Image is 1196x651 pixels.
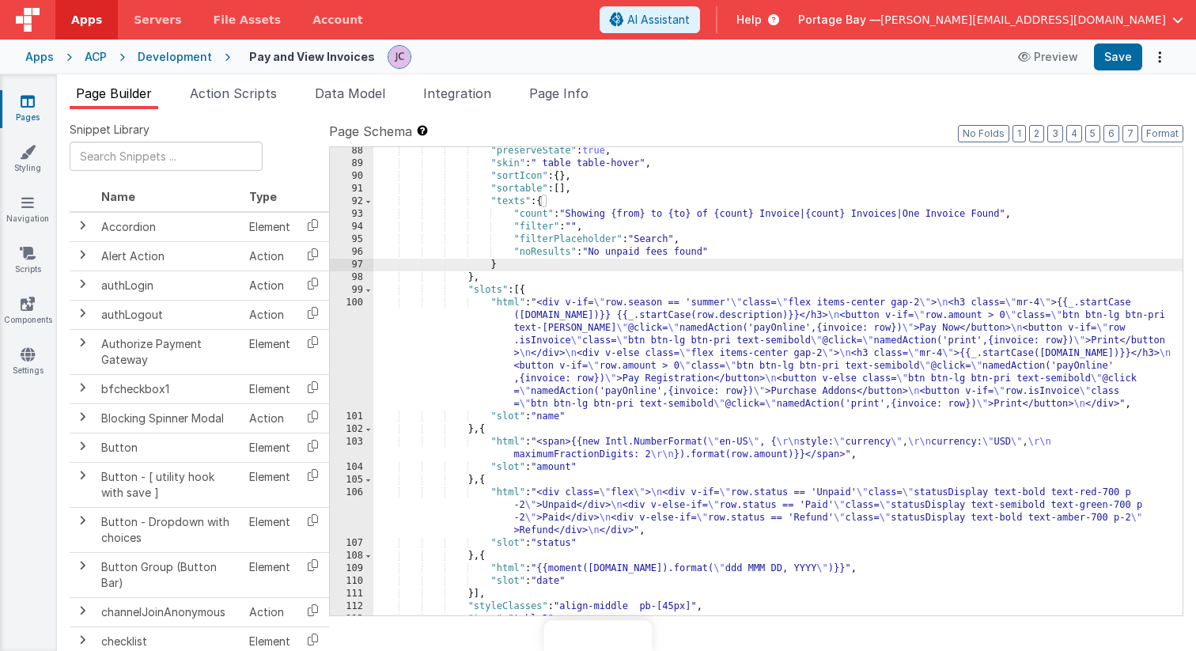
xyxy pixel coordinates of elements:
[243,300,297,329] td: Action
[627,12,690,28] span: AI Assistant
[70,142,263,171] input: Search Snippets ...
[958,125,1009,142] button: No Folds
[330,423,373,436] div: 102
[330,600,373,613] div: 112
[95,433,243,462] td: Button
[71,12,102,28] span: Apps
[249,190,277,203] span: Type
[330,588,373,600] div: 111
[330,183,373,195] div: 91
[76,85,152,101] span: Page Builder
[243,241,297,271] td: Action
[85,49,107,65] div: ACP
[1029,125,1044,142] button: 2
[330,461,373,474] div: 104
[330,170,373,183] div: 90
[1149,46,1171,68] button: Options
[95,462,243,507] td: Button - [ utility hook with save ]
[214,12,282,28] span: File Assets
[243,403,297,433] td: Action
[95,241,243,271] td: Alert Action
[330,259,373,271] div: 97
[330,246,373,259] div: 96
[243,507,297,552] td: Element
[95,597,243,626] td: channelJoinAnonymous
[190,85,277,101] span: Action Scripts
[1122,125,1138,142] button: 7
[1012,125,1026,142] button: 1
[330,157,373,170] div: 89
[330,233,373,246] div: 95
[134,12,181,28] span: Servers
[243,329,297,374] td: Element
[95,403,243,433] td: Blocking Spinner Modal
[388,46,411,68] img: 5d1ca2343d4fbe88511ed98663e9c5d3
[243,271,297,300] td: Action
[330,575,373,588] div: 110
[330,474,373,486] div: 105
[529,85,589,101] span: Page Info
[95,271,243,300] td: authLogin
[880,12,1166,28] span: [PERSON_NAME][EMAIL_ADDRESS][DOMAIN_NAME]
[315,85,385,101] span: Data Model
[330,411,373,423] div: 101
[243,433,297,462] td: Element
[243,462,297,507] td: Element
[600,6,700,33] button: AI Assistant
[330,436,373,461] div: 103
[423,85,491,101] span: Integration
[95,552,243,597] td: Button Group (Button Bar)
[330,284,373,297] div: 99
[1047,125,1063,142] button: 3
[1094,44,1142,70] button: Save
[330,562,373,575] div: 109
[736,12,762,28] span: Help
[243,597,297,626] td: Action
[138,49,212,65] div: Development
[95,212,243,242] td: Accordion
[1103,125,1119,142] button: 6
[95,300,243,329] td: authLogout
[95,374,243,403] td: bfcheckbox1
[330,271,373,284] div: 98
[243,212,297,242] td: Element
[70,122,149,138] span: Snippet Library
[798,12,1183,28] button: Portage Bay — [PERSON_NAME][EMAIL_ADDRESS][DOMAIN_NAME]
[1009,44,1088,70] button: Preview
[330,195,373,208] div: 92
[1066,125,1082,142] button: 4
[249,51,375,62] h4: Pay and View Invoices
[243,552,297,597] td: Element
[330,550,373,562] div: 108
[798,12,880,28] span: Portage Bay —
[330,297,373,411] div: 100
[330,613,373,626] div: 113
[95,329,243,374] td: Authorize Payment Gateway
[330,145,373,157] div: 88
[101,190,135,203] span: Name
[330,221,373,233] div: 94
[95,507,243,552] td: Button - Dropdown with choices
[1141,125,1183,142] button: Format
[25,49,54,65] div: Apps
[329,122,412,141] span: Page Schema
[330,486,373,537] div: 106
[330,208,373,221] div: 93
[243,374,297,403] td: Element
[1085,125,1100,142] button: 5
[330,537,373,550] div: 107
